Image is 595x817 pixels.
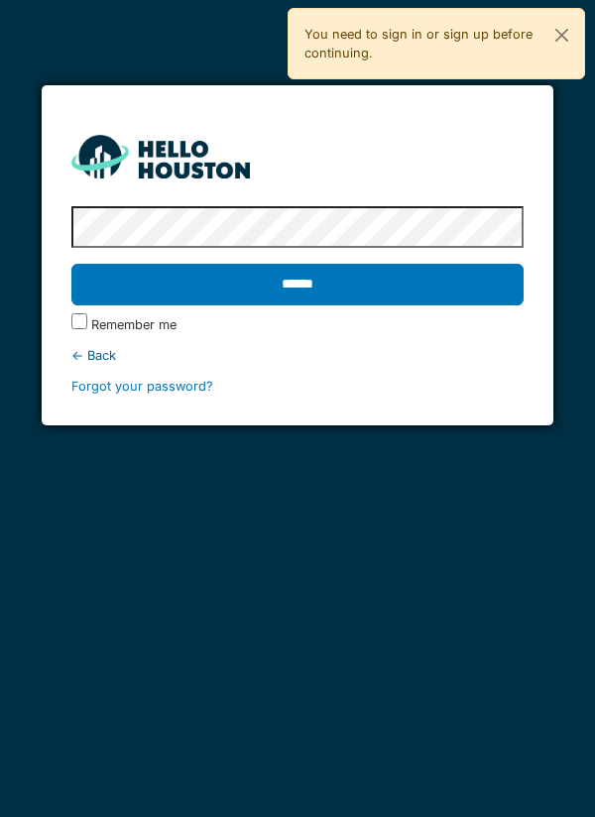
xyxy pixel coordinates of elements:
[71,135,250,177] img: HH_line-BYnF2_Hg.png
[71,346,525,365] div: ← Back
[288,8,585,79] div: You need to sign in or sign up before continuing.
[539,9,584,61] button: Close
[91,315,177,334] label: Remember me
[71,379,213,394] a: Forgot your password?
